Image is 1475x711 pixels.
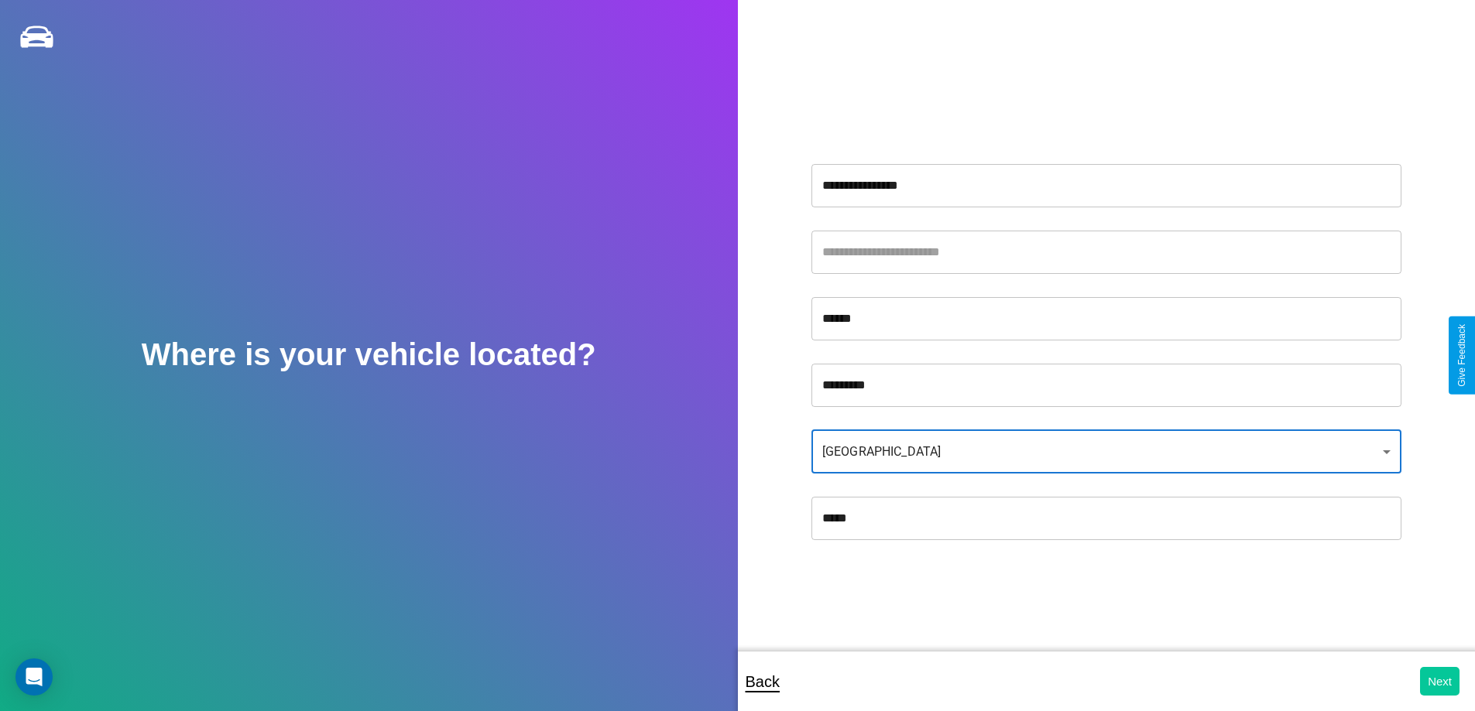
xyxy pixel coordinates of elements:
div: Open Intercom Messenger [15,658,53,696]
div: Give Feedback [1456,324,1467,387]
p: Back [746,668,780,696]
button: Next [1420,667,1460,696]
div: [GEOGRAPHIC_DATA] [811,430,1401,473]
h2: Where is your vehicle located? [142,337,596,372]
